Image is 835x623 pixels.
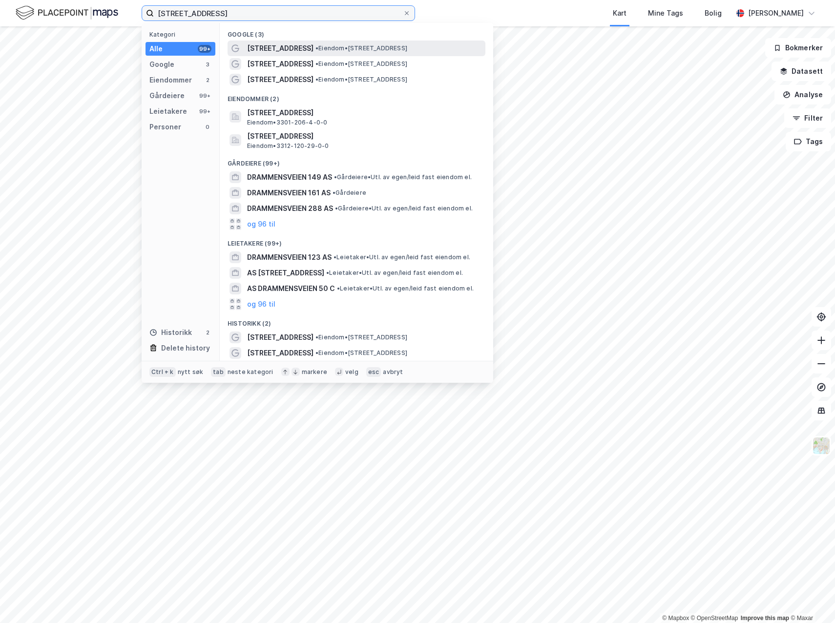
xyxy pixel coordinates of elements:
span: DRAMMENSVEIEN 161 AS [247,187,331,199]
div: Ctrl + k [149,367,176,377]
div: 0 [204,123,211,131]
div: markere [302,368,327,376]
span: AS DRAMMENSVEIEN 50 C [247,283,335,294]
div: 2 [204,329,211,336]
div: Bolig [705,7,722,19]
button: Tags [786,132,831,151]
div: Google (3) [220,23,493,41]
div: Delete history [161,342,210,354]
div: neste kategori [228,368,273,376]
button: Bokmerker [765,38,831,58]
a: Mapbox [662,615,689,622]
span: Gårdeiere • Utl. av egen/leid fast eiendom el. [335,205,473,212]
div: velg [345,368,358,376]
div: Personer [149,121,181,133]
span: Eiendom • [STREET_ADDRESS] [315,349,407,357]
div: Eiendommer [149,74,192,86]
div: Mine Tags [648,7,683,19]
div: Historikk (2) [220,312,493,330]
img: Z [812,436,831,455]
span: • [315,333,318,341]
span: [STREET_ADDRESS] [247,347,313,359]
span: DRAMMENSVEIEN 149 AS [247,171,332,183]
div: 3 [204,61,211,68]
div: esc [366,367,381,377]
img: logo.f888ab2527a4732fd821a326f86c7f29.svg [16,4,118,21]
span: [STREET_ADDRESS] [247,130,481,142]
button: og 96 til [247,218,275,230]
div: [PERSON_NAME] [748,7,804,19]
div: 99+ [198,45,211,53]
a: Improve this map [741,615,789,622]
div: avbryt [383,368,403,376]
div: 2 [204,76,211,84]
span: • [333,189,335,196]
span: • [315,60,318,67]
span: • [334,173,337,181]
span: [STREET_ADDRESS] [247,107,481,119]
button: Filter [784,108,831,128]
input: Søk på adresse, matrikkel, gårdeiere, leietakere eller personer [154,6,403,21]
div: Leietakere [149,105,187,117]
span: Eiendom • [STREET_ADDRESS] [315,44,407,52]
span: Gårdeiere • Utl. av egen/leid fast eiendom el. [334,173,472,181]
button: Analyse [774,85,831,104]
div: Leietakere (99+) [220,232,493,249]
div: Eiendommer (2) [220,87,493,105]
span: Eiendom • 3312-120-29-0-0 [247,142,329,150]
div: nytt søk [178,368,204,376]
div: Kart [613,7,626,19]
div: Google [149,59,174,70]
span: • [326,269,329,276]
span: DRAMMENSVEIEN 123 AS [247,251,332,263]
div: Alle [149,43,163,55]
span: [STREET_ADDRESS] [247,74,313,85]
button: og 96 til [247,298,275,310]
span: Eiendom • [STREET_ADDRESS] [315,76,407,83]
div: 99+ [198,107,211,115]
span: Leietaker • Utl. av egen/leid fast eiendom el. [334,253,470,261]
span: • [335,205,338,212]
div: Gårdeiere [149,90,185,102]
span: Leietaker • Utl. av egen/leid fast eiendom el. [337,285,474,292]
span: Eiendom • [STREET_ADDRESS] [315,60,407,68]
div: Historikk [149,327,192,338]
span: [STREET_ADDRESS] [247,42,313,54]
iframe: Chat Widget [786,576,835,623]
div: tab [211,367,226,377]
div: Kategori [149,31,215,38]
a: OpenStreetMap [691,615,738,622]
div: Gårdeiere (99+) [220,152,493,169]
span: [STREET_ADDRESS] [247,58,313,70]
div: Kontrollprogram for chat [786,576,835,623]
span: • [334,253,336,261]
span: • [315,44,318,52]
span: Eiendom • 3301-206-4-0-0 [247,119,327,126]
span: AS [STREET_ADDRESS] [247,267,324,279]
span: • [337,285,340,292]
span: [STREET_ADDRESS] [247,332,313,343]
button: Datasett [772,62,831,81]
div: 99+ [198,92,211,100]
span: Eiendom • [STREET_ADDRESS] [315,333,407,341]
span: • [315,76,318,83]
span: Gårdeiere [333,189,366,197]
span: • [315,349,318,356]
span: Leietaker • Utl. av egen/leid fast eiendom el. [326,269,463,277]
span: DRAMMENSVEIEN 288 AS [247,203,333,214]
